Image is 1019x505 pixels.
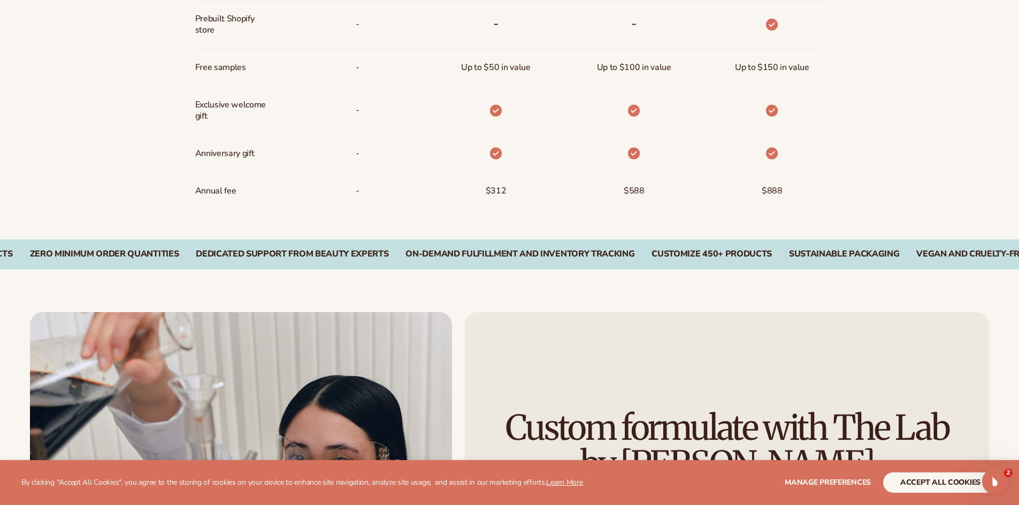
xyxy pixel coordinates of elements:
span: - [356,100,359,120]
span: Free samples [195,58,246,77]
div: CUSTOMIZE 450+ PRODUCTS [652,249,772,259]
span: - [356,181,359,201]
span: - [356,144,359,164]
span: Up to $50 in value [461,58,530,77]
span: - [356,14,359,34]
span: $312 [486,181,507,201]
div: Dedicated Support From Beauty Experts [196,249,388,259]
p: By clicking "Accept All Cookies", you agree to the storing of cookies on your device to enhance s... [21,478,583,487]
div: Zero Minimum Order QuantitieS [30,249,179,259]
span: Annual fee [195,181,236,201]
span: Anniversary gift [195,144,255,164]
h2: Custom formulate with The Lab by [PERSON_NAME] [495,410,960,481]
div: On-Demand Fulfillment and Inventory Tracking [405,249,634,259]
a: Learn More [546,477,583,487]
span: Up to $100 in value [597,58,671,77]
b: - [493,15,499,32]
span: Exclusive welcome gift [195,95,266,126]
div: SUSTAINABLE PACKAGING [789,249,899,259]
span: $588 [624,181,645,201]
span: Up to $150 in value [735,58,809,77]
span: 2 [1004,469,1013,477]
span: $888 [762,181,783,201]
span: Prebuilt Shopify store [195,9,266,40]
span: - [356,58,359,77]
button: accept all cookies [883,472,998,493]
span: Manage preferences [785,477,871,487]
b: - [631,15,637,32]
button: Manage preferences [785,472,871,493]
iframe: Intercom live chat [982,469,1008,494]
